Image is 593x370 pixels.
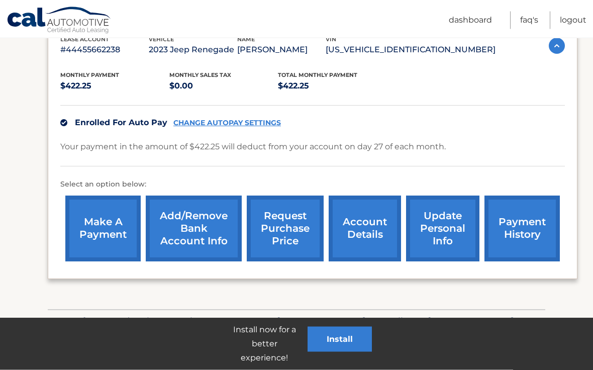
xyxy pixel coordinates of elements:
p: [US_VEHICLE_IDENTIFICATION_NUMBER] [326,43,496,57]
p: $422.25 [60,79,169,94]
p: 2023 Jeep Renegade [149,43,237,57]
a: payment history [484,196,560,262]
span: [PHONE_NUMBER] [277,316,366,327]
a: make a payment [65,196,141,262]
button: Install [308,327,372,352]
p: #44455662238 [60,43,149,57]
p: $0.00 [169,79,278,94]
span: Monthly sales Tax [169,72,231,79]
p: If you need assistance, please contact us at: or email us at [54,314,539,346]
a: Cal Automotive [7,7,112,36]
p: $422.25 [278,79,387,94]
a: Dashboard [449,12,492,29]
img: check.svg [60,120,67,127]
p: Install now for a better experience! [221,323,308,365]
a: account details [329,196,401,262]
span: vin [326,36,336,43]
span: vehicle [149,36,174,43]
a: Add/Remove bank account info [146,196,242,262]
a: update personal info [406,196,479,262]
p: Your payment in the amount of $422.25 will deduct from your account on day 27 of each month. [60,140,446,154]
p: Select an option below: [60,179,565,191]
span: lease account [60,36,109,43]
a: CHANGE AUTOPAY SETTINGS [173,119,281,128]
span: Enrolled For Auto Pay [75,118,167,128]
img: accordion-active.svg [549,38,565,54]
a: Logout [560,12,586,29]
span: name [237,36,255,43]
span: Monthly Payment [60,72,119,79]
a: FAQ's [520,12,538,29]
span: Total Monthly Payment [278,72,357,79]
a: request purchase price [247,196,324,262]
p: [PERSON_NAME] [237,43,326,57]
